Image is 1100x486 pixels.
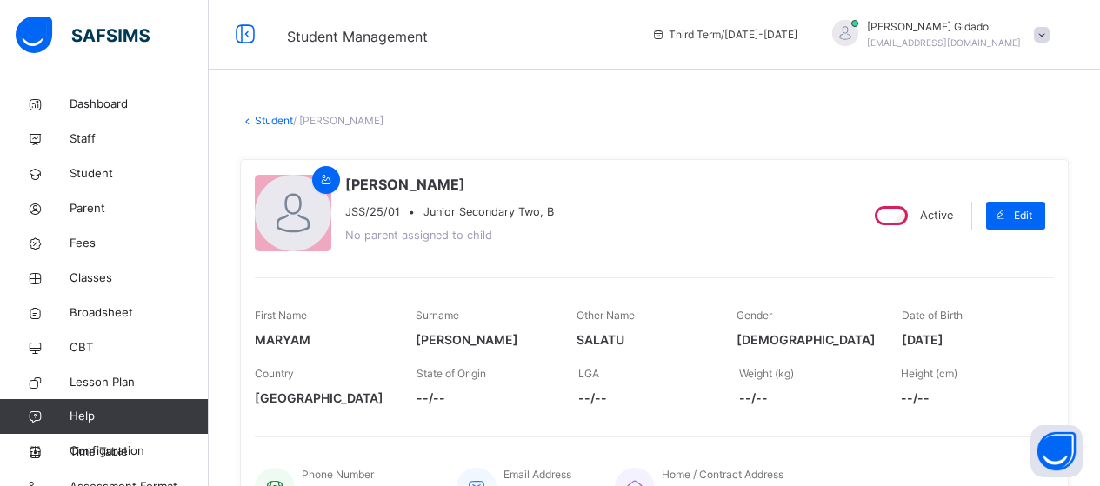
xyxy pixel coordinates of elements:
span: Country [255,367,294,380]
span: [PERSON_NAME] Gidado [867,19,1021,35]
span: Broadsheet [70,304,209,322]
span: Configuration [70,443,208,460]
span: Student [70,165,209,183]
span: Help [70,408,208,425]
span: --/-- [739,389,875,407]
span: Junior Secondary Two, B [423,205,554,218]
img: safsims [16,17,150,53]
span: SALATU [577,330,711,349]
span: / [PERSON_NAME] [293,114,383,127]
span: Weight (kg) [739,367,794,380]
span: Edit [1014,208,1032,223]
div: • [345,203,554,220]
span: Phone Number [302,468,374,481]
span: Staff [70,130,209,148]
span: [EMAIL_ADDRESS][DOMAIN_NAME] [867,37,1021,48]
span: session/term information [651,27,797,43]
span: MARYAM [255,330,390,349]
span: JSS/25/01 [345,203,400,220]
span: --/-- [578,389,714,407]
button: Open asap [1030,425,1083,477]
span: Parent [70,200,209,217]
span: [DATE] [902,330,1037,349]
span: Surname [416,309,459,322]
span: [DEMOGRAPHIC_DATA] [737,330,876,349]
span: LGA [578,367,599,380]
span: --/-- [417,389,552,407]
span: Dashboard [70,96,209,113]
span: Home / Contract Address [662,468,783,481]
span: [PERSON_NAME] [416,330,550,349]
span: Height (cm) [901,367,957,380]
span: --/-- [901,389,1037,407]
span: Lesson Plan [70,374,209,391]
span: Gender [737,309,772,322]
span: [PERSON_NAME] [345,174,554,195]
span: Email Address [503,468,571,481]
span: State of Origin [417,367,486,380]
span: Fees [70,235,209,252]
span: [GEOGRAPHIC_DATA] [255,389,390,407]
span: Student Management [287,28,428,45]
span: Classes [70,270,209,287]
span: No parent assigned to child [345,229,492,242]
div: MohammedGidado [815,19,1058,50]
span: Active [920,209,953,222]
span: Other Name [577,309,635,322]
span: First Name [255,309,307,322]
a: Student [255,114,293,127]
span: CBT [70,339,209,356]
span: Date of Birth [902,309,963,322]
